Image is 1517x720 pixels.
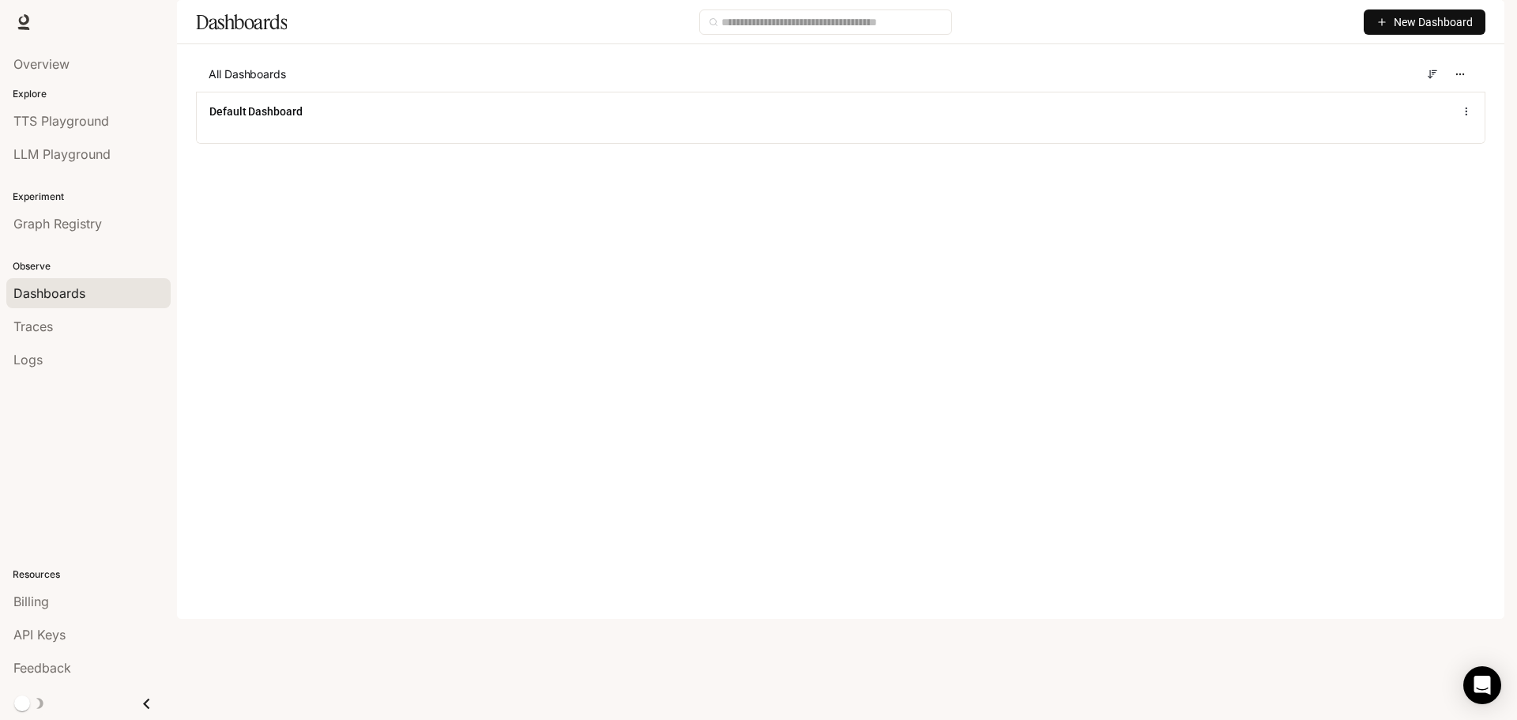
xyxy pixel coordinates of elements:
span: All Dashboards [209,66,286,82]
a: Default Dashboard [209,104,303,119]
h1: Dashboards [196,6,287,38]
span: New Dashboard [1394,13,1473,31]
button: New Dashboard [1364,9,1485,35]
div: Open Intercom Messenger [1463,666,1501,704]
